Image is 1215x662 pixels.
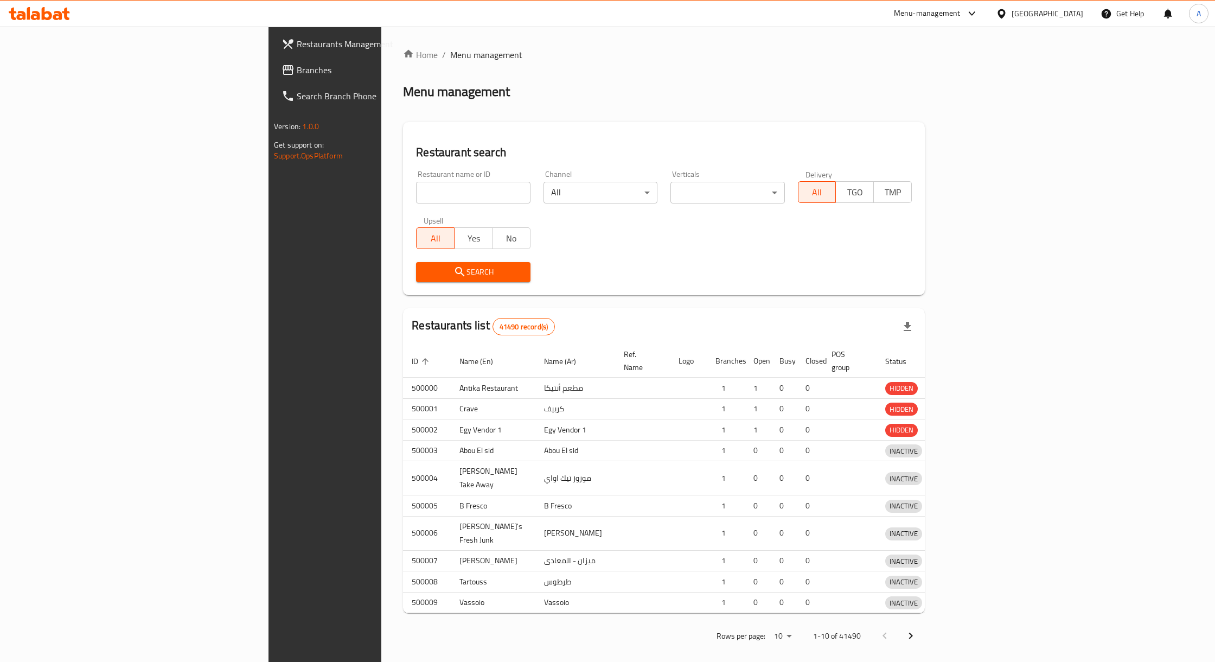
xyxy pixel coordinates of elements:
td: 1 [707,440,745,461]
td: 1 [745,378,771,399]
button: Next page [898,623,924,649]
td: 0 [771,495,797,517]
td: 0 [797,440,823,461]
td: 0 [797,461,823,495]
h2: Restaurant search [416,144,912,161]
div: HIDDEN [885,403,918,416]
td: B Fresco [451,495,535,517]
span: TGO [840,184,869,200]
a: Restaurants Management [273,31,471,57]
span: INACTIVE [885,527,922,540]
span: Name (Ar) [544,355,590,368]
td: 0 [771,592,797,613]
td: Crave [451,398,535,419]
td: 0 [771,461,797,495]
button: TGO [835,181,874,203]
th: Open [745,345,771,378]
td: 0 [745,495,771,517]
td: 1 [707,550,745,571]
span: ID [412,355,432,368]
td: 0 [771,378,797,399]
span: Menu management [450,48,522,61]
span: 1.0.0 [302,119,319,133]
td: 0 [771,571,797,593]
div: [GEOGRAPHIC_DATA] [1012,8,1083,20]
td: 0 [797,419,823,441]
td: Vassoio [535,592,615,613]
td: Vassoio [451,592,535,613]
button: All [798,181,836,203]
span: POS group [832,348,864,374]
button: Yes [454,227,493,249]
div: ​ [670,182,784,203]
td: 0 [745,550,771,571]
td: 0 [771,550,797,571]
td: كرييف [535,398,615,419]
span: Search Branch Phone [297,90,463,103]
td: Tartouss [451,571,535,593]
label: Upsell [424,217,444,224]
div: Menu-management [894,7,961,20]
button: All [416,227,455,249]
td: 0 [797,571,823,593]
td: 0 [797,378,823,399]
input: Search for restaurant name or ID.. [416,182,530,203]
td: 1 [707,571,745,593]
td: 0 [745,461,771,495]
td: [PERSON_NAME] Take Away [451,461,535,495]
table: enhanced table [403,345,973,613]
th: Logo [670,345,707,378]
td: 0 [771,398,797,419]
td: [PERSON_NAME] [451,550,535,571]
span: Ref. Name [624,348,657,374]
div: HIDDEN [885,382,918,395]
td: 0 [745,516,771,550]
td: 0 [797,516,823,550]
span: INACTIVE [885,473,922,485]
td: 1 [745,398,771,419]
td: Abou El sid [535,440,615,461]
td: 1 [707,516,745,550]
a: Search Branch Phone [273,83,471,109]
button: TMP [873,181,912,203]
p: 1-10 of 41490 [813,629,861,643]
span: HIDDEN [885,382,918,394]
td: مطعم أنتيكا [535,378,615,399]
div: Total records count [493,318,555,335]
td: 1 [707,461,745,495]
td: 0 [797,592,823,613]
td: Abou El sid [451,440,535,461]
span: HIDDEN [885,403,918,416]
h2: Restaurants list [412,317,555,335]
span: INACTIVE [885,597,922,609]
div: INACTIVE [885,444,922,457]
td: [PERSON_NAME]'s Fresh Junk [451,516,535,550]
span: All [421,231,450,246]
td: 0 [771,440,797,461]
span: Version: [274,119,300,133]
td: B Fresco [535,495,615,517]
a: Support.OpsPlatform [274,149,343,163]
td: Egy Vendor 1 [535,419,615,441]
div: All [543,182,657,203]
div: INACTIVE [885,500,922,513]
td: 0 [745,592,771,613]
div: Export file [894,314,920,340]
td: ميزان - المعادى [535,550,615,571]
td: 1 [707,419,745,441]
span: TMP [878,184,907,200]
span: INACTIVE [885,555,922,568]
span: Name (En) [459,355,507,368]
div: INACTIVE [885,555,922,568]
label: Delivery [805,170,833,178]
td: 1 [707,398,745,419]
span: A [1197,8,1201,20]
td: [PERSON_NAME] [535,516,615,550]
div: Rows per page: [770,628,796,645]
td: 0 [771,419,797,441]
th: Closed [797,345,823,378]
th: Branches [707,345,745,378]
td: 0 [745,440,771,461]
